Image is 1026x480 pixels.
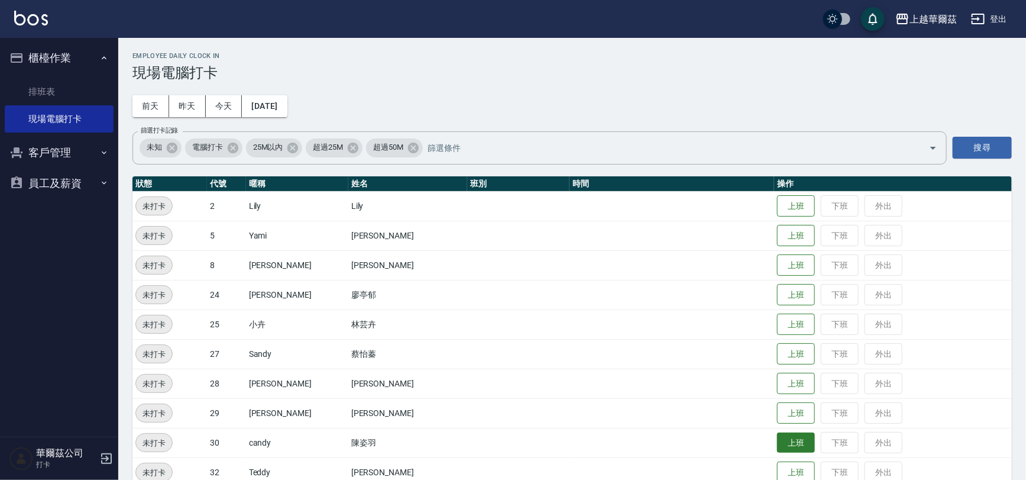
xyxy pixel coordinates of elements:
button: 上班 [777,255,815,276]
td: 29 [207,398,246,428]
td: candy [246,428,348,458]
td: Lily [246,191,348,221]
button: 上班 [777,314,815,336]
button: 上班 [777,225,815,247]
td: 24 [207,280,246,310]
button: 客戶管理 [5,137,114,168]
span: 未打卡 [136,437,172,449]
button: 搜尋 [953,137,1012,159]
td: [PERSON_NAME] [348,369,467,398]
td: 25 [207,310,246,339]
td: 小卉 [246,310,348,339]
span: 電腦打卡 [185,141,230,153]
div: 上越華爾茲 [910,12,957,27]
button: 上班 [777,433,815,453]
img: Person [9,447,33,471]
button: 昨天 [169,95,206,117]
td: 8 [207,250,246,280]
td: Yami [246,221,348,250]
td: 28 [207,369,246,398]
button: 上班 [777,195,815,217]
td: [PERSON_NAME] [348,398,467,428]
th: 代號 [207,176,246,192]
input: 篩選條件 [425,137,908,158]
td: 27 [207,339,246,369]
button: 上越華爾茲 [891,7,962,31]
p: 打卡 [36,459,96,470]
button: 上班 [777,284,815,306]
td: [PERSON_NAME] [246,250,348,280]
button: save [861,7,885,31]
button: 上班 [777,373,815,395]
td: [PERSON_NAME] [348,250,467,280]
th: 操作 [774,176,1012,192]
a: 排班表 [5,78,114,105]
button: 櫃檯作業 [5,43,114,73]
th: 狀態 [132,176,207,192]
span: 未打卡 [136,407,172,420]
td: 廖亭郁 [348,280,467,310]
img: Logo [14,11,48,25]
td: [PERSON_NAME] [348,221,467,250]
span: 未打卡 [136,230,172,242]
td: 30 [207,428,246,458]
span: 未知 [140,141,169,153]
span: 超過25M [306,141,350,153]
h5: 華爾茲公司 [36,447,96,459]
td: Sandy [246,339,348,369]
td: 2 [207,191,246,221]
span: 未打卡 [136,318,172,331]
td: [PERSON_NAME] [246,280,348,310]
div: 超過50M [366,138,423,157]
button: 上班 [777,343,815,365]
a: 現場電腦打卡 [5,105,114,133]
span: 未打卡 [136,378,172,390]
td: 陳姿羽 [348,428,467,458]
button: 前天 [132,95,169,117]
span: 未打卡 [136,259,172,272]
span: 未打卡 [136,289,172,301]
span: 超過50M [366,141,410,153]
div: 超過25M [306,138,363,157]
button: 登出 [966,8,1012,30]
div: 電腦打卡 [185,138,242,157]
span: 未打卡 [136,200,172,212]
th: 班別 [467,176,569,192]
td: Lily [348,191,467,221]
span: 未打卡 [136,348,172,360]
th: 暱稱 [246,176,348,192]
button: [DATE] [242,95,287,117]
td: 蔡怡蓁 [348,339,467,369]
button: Open [924,138,943,157]
span: 25M以內 [246,141,290,153]
div: 25M以內 [246,138,303,157]
td: [PERSON_NAME] [246,369,348,398]
button: 員工及薪資 [5,168,114,199]
div: 未知 [140,138,182,157]
button: 上班 [777,402,815,424]
td: [PERSON_NAME] [246,398,348,428]
h2: Employee Daily Clock In [132,52,1012,60]
label: 篩選打卡記錄 [141,126,178,135]
td: 5 [207,221,246,250]
h3: 現場電腦打卡 [132,65,1012,81]
button: 今天 [206,95,242,117]
span: 未打卡 [136,466,172,479]
td: 林芸卉 [348,310,467,339]
th: 姓名 [348,176,467,192]
th: 時間 [569,176,774,192]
